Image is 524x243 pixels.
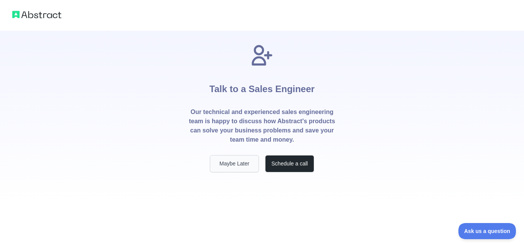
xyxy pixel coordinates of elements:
[209,68,315,107] h1: Talk to a Sales Engineer
[188,107,336,144] p: Our technical and experienced sales engineering team is happy to discuss how Abstract's products ...
[265,155,314,172] button: Schedule a call
[210,155,259,172] button: Maybe Later
[12,9,61,20] img: Abstract logo
[458,223,516,239] iframe: Toggle Customer Support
